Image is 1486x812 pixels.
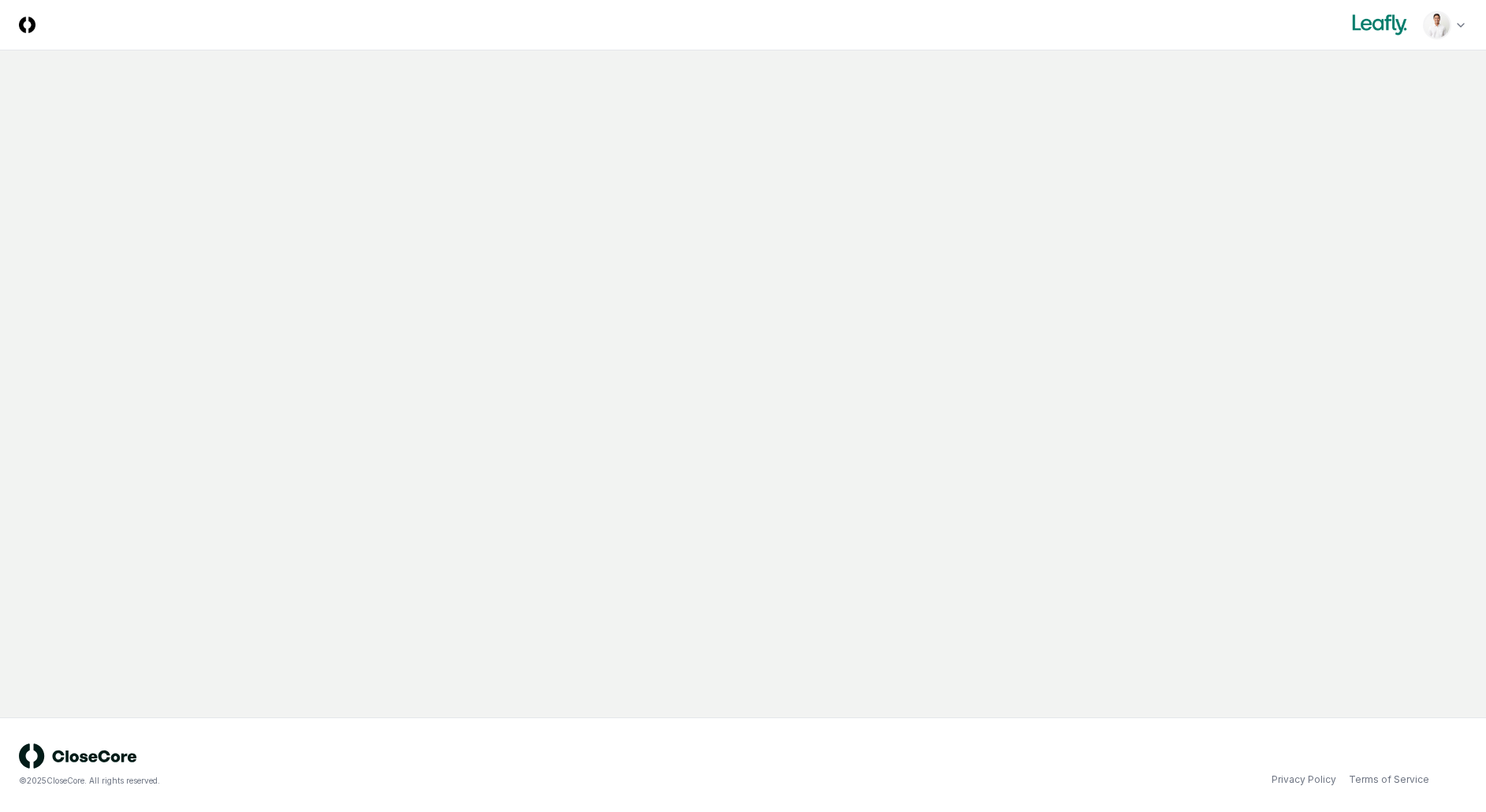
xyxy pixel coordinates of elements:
a: Privacy Policy [1272,773,1336,787]
div: © 2025 CloseCore. All rights reserved. [19,775,743,787]
img: Logo [19,17,35,33]
img: Leafly logo [1349,13,1410,38]
img: logo [19,743,137,769]
img: d09822cc-9b6d-4858-8d66-9570c114c672_b0bc35f1-fa8e-4ccc-bc23-b02c2d8c2b72.png [1425,13,1450,38]
a: Terms of Service [1349,773,1429,787]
